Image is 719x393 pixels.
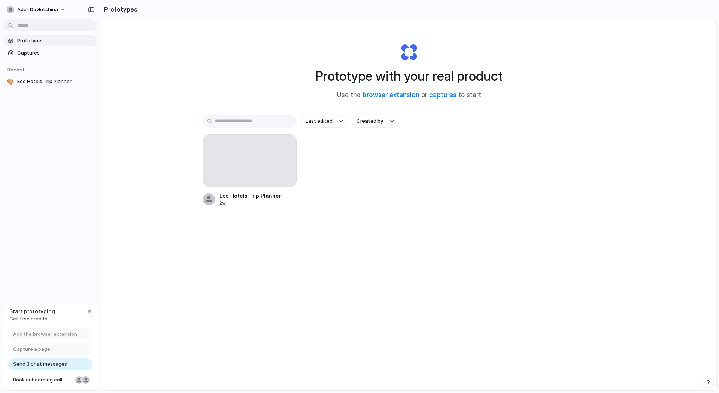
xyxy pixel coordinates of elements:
div: Christian Iacullo [81,375,90,384]
button: adel-davletshina [4,4,70,16]
span: Send 3 chat messages [13,360,67,368]
h2: Prototypes [101,5,137,14]
span: adel-davletshina [17,6,58,13]
span: Last edited [306,117,333,125]
button: Created by [352,115,398,128]
span: Eco Hotels Trip Planner [17,78,94,85]
div: Nicole Kubica [75,375,84,384]
span: Prototypes [17,37,94,44]
button: Last edited [301,115,348,128]
h1: Prototype with your real product [315,66,503,86]
span: Start prototyping [9,307,55,315]
span: Book onboarding call [13,376,72,384]
a: captures [429,91,456,99]
a: Captures [4,47,97,59]
span: Created by [357,117,383,125]
span: Add the browser extension [13,331,77,338]
a: Eco Hotels Trip Planner2w [203,134,297,206]
a: 🎨Eco Hotels Trip Planner [4,76,97,87]
a: Book onboarding call [8,374,92,386]
a: Prototypes [4,35,97,46]
span: Get free credits [9,315,55,323]
span: Recent [7,67,25,73]
span: Capture a page [13,346,50,353]
a: browser extension [362,91,419,99]
span: Use the or to start [337,90,481,100]
div: 2w [219,200,297,206]
span: Eco Hotels Trip Planner [219,192,297,200]
div: 🎨 [7,78,14,85]
span: Captures [17,49,94,57]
